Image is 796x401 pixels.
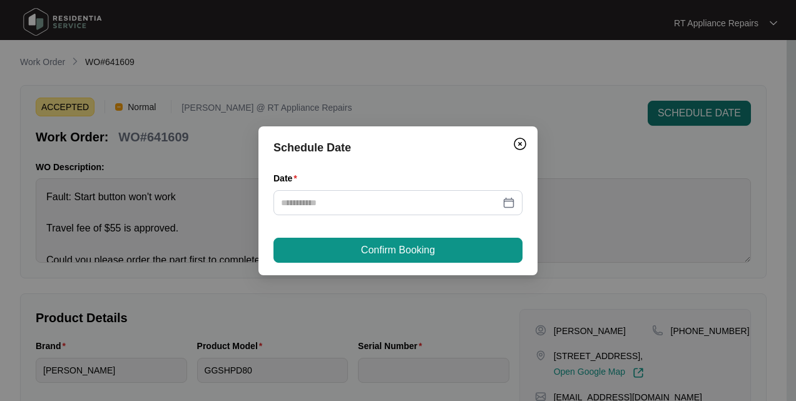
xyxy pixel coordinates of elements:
[273,139,523,156] div: Schedule Date
[273,172,302,185] label: Date
[361,243,435,258] span: Confirm Booking
[513,136,528,151] img: closeCircle
[281,196,500,210] input: Date
[273,238,523,263] button: Confirm Booking
[510,134,530,154] button: Close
